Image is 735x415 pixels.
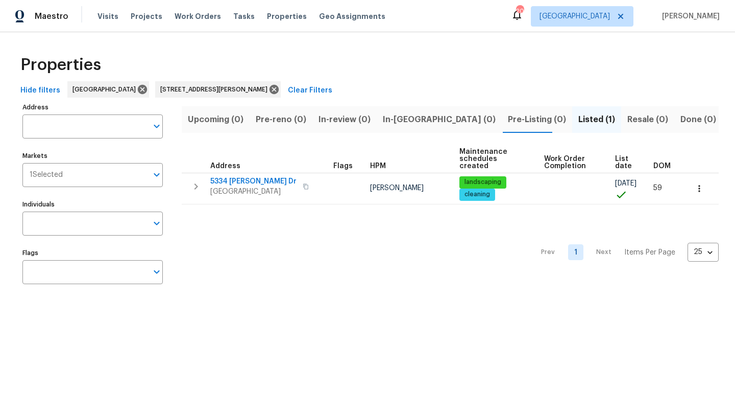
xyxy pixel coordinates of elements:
span: Work Orders [175,11,221,21]
div: [GEOGRAPHIC_DATA] [67,81,149,98]
p: Items Per Page [624,247,675,258]
span: 5334 [PERSON_NAME] Dr [210,176,297,187]
span: Maestro [35,11,68,21]
span: Visits [97,11,118,21]
span: [PERSON_NAME] [658,11,720,21]
span: In-review (0) [318,112,371,127]
span: [GEOGRAPHIC_DATA] [210,187,297,197]
span: Hide filters [20,84,60,97]
span: Address [210,163,240,170]
span: Upcoming (0) [188,112,243,127]
div: 25 [688,239,719,265]
span: Properties [20,60,101,70]
span: Geo Assignments [319,11,385,21]
span: DOM [653,163,671,170]
label: Flags [22,250,163,256]
button: Clear Filters [284,81,336,100]
span: Maintenance schedules created [459,148,527,170]
div: [STREET_ADDRESS][PERSON_NAME] [155,81,281,98]
span: Clear Filters [288,84,332,97]
a: Goto page 1 [568,244,583,260]
span: landscaping [460,178,505,187]
button: Open [150,168,164,182]
button: Open [150,265,164,279]
div: 20 [516,6,523,16]
span: Done (0) [680,112,716,127]
span: Projects [131,11,162,21]
span: Resale (0) [627,112,668,127]
span: [DATE] [615,180,636,187]
span: Work Order Completion [544,155,598,170]
span: In-[GEOGRAPHIC_DATA] (0) [383,112,496,127]
button: Hide filters [16,81,64,100]
span: [PERSON_NAME] [370,185,424,192]
span: Pre-reno (0) [256,112,306,127]
label: Individuals [22,201,163,207]
span: [STREET_ADDRESS][PERSON_NAME] [160,84,272,95]
button: Open [150,216,164,230]
span: List date [615,155,636,170]
span: Pre-Listing (0) [508,112,566,127]
span: [GEOGRAPHIC_DATA] [540,11,610,21]
span: Properties [267,11,307,21]
label: Address [22,104,163,110]
button: Open [150,119,164,133]
span: Flags [333,163,353,170]
span: Listed (1) [578,112,615,127]
span: [GEOGRAPHIC_DATA] [72,84,140,95]
span: 59 [653,185,662,192]
nav: Pagination Navigation [531,211,719,294]
label: Markets [22,153,163,159]
span: Tasks [233,13,255,20]
span: cleaning [460,190,494,199]
span: HPM [370,163,386,170]
span: 1 Selected [30,171,63,179]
